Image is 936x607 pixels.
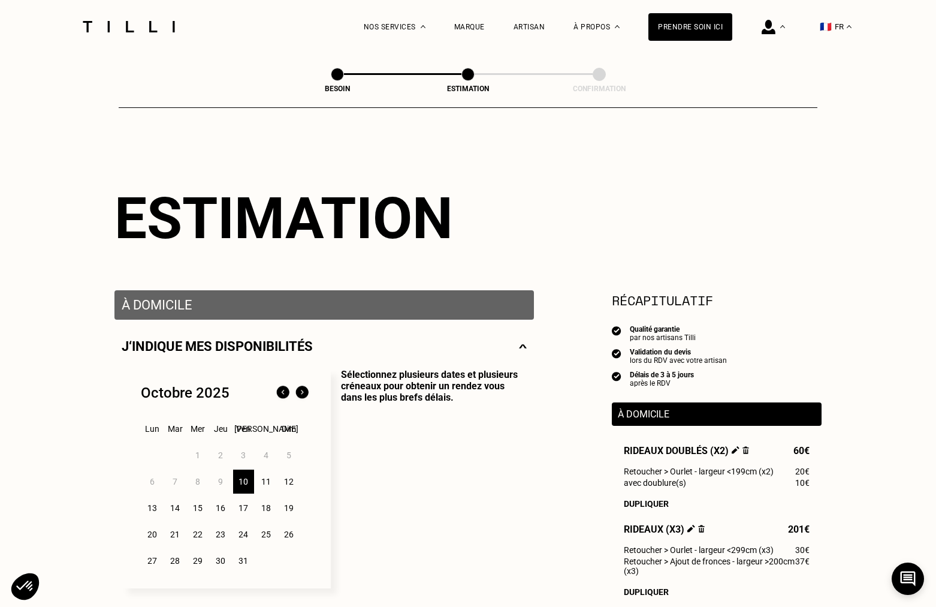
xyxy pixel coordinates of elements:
div: 25 [256,522,277,546]
img: Supprimer [742,446,749,454]
span: 60€ [793,445,810,456]
img: Supprimer [698,525,705,533]
img: Menu déroulant [780,25,785,28]
img: svg+xml;base64,PHN2ZyBmaWxsPSJub25lIiBoZWlnaHQ9IjE0IiB2aWV3Qm94PSIwIDAgMjggMTQiIHdpZHRoPSIyOCIgeG... [519,339,527,354]
a: Prendre soin ici [648,13,732,41]
div: par nos artisans Tilli [630,333,696,342]
div: 27 [142,549,163,573]
div: 31 [233,549,254,573]
p: À domicile [618,408,816,420]
span: 🇫🇷 [820,21,832,32]
span: Rideaux doublés (x2) [624,445,749,456]
section: Récapitulatif [612,290,822,310]
p: Sélectionnez plusieurs dates et plusieurs créneaux pour obtenir un rendez vous dans les plus bref... [331,369,527,588]
span: avec doublure(s) [624,478,686,488]
span: Retoucher > Ajout de fronces - largeur >200cm (x3) [624,557,795,576]
a: Artisan [514,23,545,31]
div: 21 [165,522,186,546]
span: Retoucher > Ourlet - largeur <299cm (x3) [624,545,774,555]
div: Délais de 3 à 5 jours [630,371,694,379]
div: après le RDV [630,379,694,387]
p: À domicile [122,298,527,312]
img: Mois suivant [292,383,312,402]
div: 28 [165,549,186,573]
div: Dupliquer [624,499,810,509]
div: 16 [210,496,231,520]
img: Éditer [732,446,739,454]
img: icon list info [612,348,621,359]
div: 11 [256,470,277,494]
div: Validation du devis [630,348,727,356]
img: Menu déroulant [421,25,425,28]
div: 13 [142,496,163,520]
img: menu déroulant [847,25,852,28]
img: icon list info [612,371,621,381]
a: Marque [454,23,485,31]
div: 18 [256,496,277,520]
div: 30 [210,549,231,573]
img: icône connexion [762,20,775,34]
div: 17 [233,496,254,520]
span: 201€ [788,524,810,535]
div: 20 [142,522,163,546]
div: Qualité garantie [630,325,696,333]
div: Besoin [277,85,397,93]
div: Dupliquer [624,587,810,597]
div: 22 [188,522,209,546]
div: Estimation [114,185,822,252]
img: Mois précédent [273,383,292,402]
span: 20€ [795,467,810,476]
div: lors du RDV avec votre artisan [630,356,727,365]
span: Rideaux (x3) [624,524,705,535]
span: 37€ [795,557,810,566]
span: 10€ [795,478,810,488]
div: Octobre 2025 [141,384,230,401]
span: 30€ [795,545,810,555]
div: 23 [210,522,231,546]
div: 24 [233,522,254,546]
p: J‘indique mes disponibilités [122,339,313,354]
div: 14 [165,496,186,520]
img: icon list info [612,325,621,336]
img: Menu déroulant à propos [615,25,620,28]
div: 12 [279,470,300,494]
div: 10 [233,470,254,494]
div: 15 [188,496,209,520]
div: 29 [188,549,209,573]
div: Confirmation [539,85,659,93]
img: Éditer [687,525,695,533]
div: 19 [279,496,300,520]
span: Retoucher > Ourlet - largeur <199cm (x2) [624,467,774,476]
div: 26 [279,522,300,546]
div: Estimation [408,85,528,93]
img: Logo du service de couturière Tilli [78,21,179,32]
